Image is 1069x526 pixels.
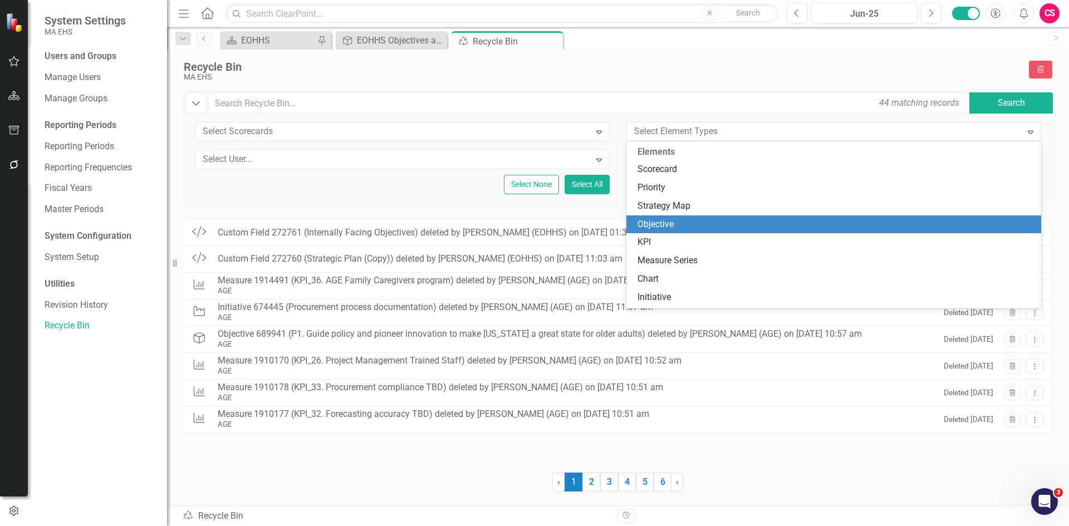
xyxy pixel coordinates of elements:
[45,161,156,174] a: Reporting Frequencies
[184,61,1023,73] div: Recycle Bin
[45,251,156,264] a: System Setup
[339,33,444,47] a: EOHHS Objectives and Initiatives
[1031,488,1058,515] iframe: Intercom live chat
[218,409,649,419] div: Measure 1910177 (KPI_32. Forecasting accuracy TBD) deleted by [PERSON_NAME] (AGE) on [DATE] 10:51 am
[565,473,582,491] span: 1
[638,273,1034,286] div: Chart
[218,393,232,402] small: AGE
[218,382,663,392] div: Measure 1910178 (KPI_33. Procurement compliance TBD) deleted by [PERSON_NAME] (AGE) on [DATE] 10:...
[241,33,315,47] div: EOHHS
[225,4,778,23] input: Search ClearPoint...
[944,361,993,371] small: Deleted [DATE]
[504,175,559,194] button: Select None
[618,473,636,491] a: 4
[218,420,232,429] small: AGE
[1054,488,1063,497] span: 3
[218,329,862,339] div: Objective 689941 (P1. Guide policy and pioneer innovation to make [US_STATE] a great state for ol...
[218,340,232,348] small: AGE
[638,254,1034,267] div: Measure Series
[218,228,647,238] div: Custom Field 272761 (Internally Facing Objectives) deleted by [PERSON_NAME] (EOHHS) on [DATE] 01:...
[969,92,1053,114] button: Search
[815,7,914,21] div: Jun-25
[183,510,610,523] div: Recycle Bin
[736,8,760,17] span: Search
[45,319,156,332] a: Recycle Bin
[218,356,681,366] div: Measure 1910170 (KPI_26. Project Management Trained Staff) deleted by [PERSON_NAME] (AGE) on [DAT...
[876,94,962,112] div: 44 matching records
[638,200,1034,213] div: Strategy Map
[720,6,776,21] button: Search
[45,27,126,36] small: MA EHS
[944,387,993,398] small: Deleted [DATE]
[473,35,560,48] div: Recycle Bin
[45,92,156,105] a: Manage Groups
[626,144,1041,160] div: Elements
[944,334,993,345] small: Deleted [DATE]
[218,313,232,322] small: AGE
[223,33,315,47] a: EOHHS
[45,140,156,153] a: Reporting Periods
[45,182,156,195] a: Fiscal Years
[638,181,1034,194] div: Priority
[944,414,993,425] small: Deleted [DATE]
[45,203,156,216] a: Master Periods
[565,175,610,194] button: Select All
[654,473,671,491] a: 6
[45,230,156,243] div: System Configuration
[811,3,918,23] button: Jun-25
[5,12,25,32] img: ClearPoint Strategy
[357,33,444,47] div: EOHHS Objectives and Initiatives
[638,218,1034,231] div: Objective
[638,236,1034,249] div: KPI
[582,473,600,491] a: 2
[944,307,993,318] small: Deleted [DATE]
[557,476,560,487] span: ‹
[45,50,156,63] div: Users and Groups
[45,71,156,84] a: Manage Users
[218,286,232,295] small: AGE
[184,73,1023,81] div: MA EHS
[636,473,654,491] a: 5
[218,366,232,375] small: AGE
[638,163,1034,176] div: Scorecard
[45,278,156,291] div: Utilities
[676,476,679,487] span: ›
[218,302,653,312] div: Initiative 674445 (Procurement process documentation) deleted by [PERSON_NAME] (AGE) on [DATE] 11...
[45,119,156,132] div: Reporting Periods
[1039,3,1060,23] button: CS
[218,254,622,264] div: Custom Field 272760 (Strategic Plan (Copy)) deleted by [PERSON_NAME] (EOHHS) on [DATE] 11:03 am
[638,291,1034,304] div: Initiative
[600,473,618,491] a: 3
[45,299,156,312] a: Revision History
[45,14,126,27] span: System Settings
[218,276,670,286] div: Measure 1914491 (KPI_36. AGE Family Caregivers program) deleted by [PERSON_NAME] (AGE) on [DATE] ...
[208,92,971,114] input: Search Recycle Bin...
